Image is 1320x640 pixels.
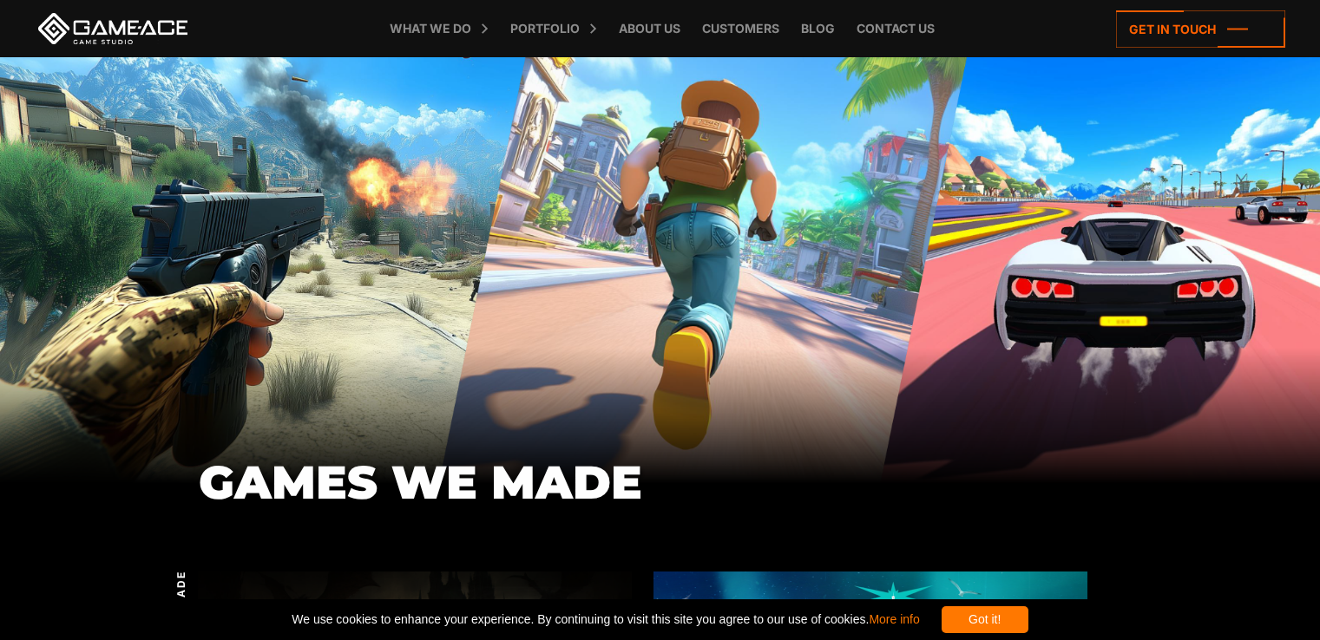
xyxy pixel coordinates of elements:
a: Get in touch [1116,10,1285,48]
h1: GAMES WE MADE [199,457,1123,508]
a: More info [869,612,919,626]
span: We use cookies to enhance your experience. By continuing to visit this site you agree to our use ... [292,606,919,633]
div: Got it! [942,606,1028,633]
